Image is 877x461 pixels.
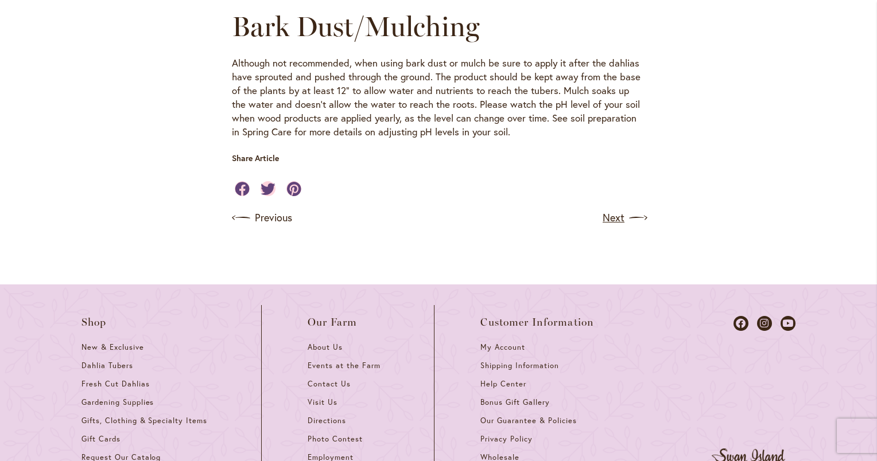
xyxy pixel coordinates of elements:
[232,209,250,227] img: arrow icon
[308,379,351,389] span: Contact Us
[781,316,795,331] a: Dahlias on Youtube
[82,361,133,370] span: Dahlia Tubers
[734,316,748,331] a: Dahlias on Facebook
[603,209,645,227] a: Next
[82,317,107,328] span: Shop
[232,209,292,227] a: Previous
[232,10,645,42] h2: Bark Dust/Mulching
[480,397,549,407] span: Bonus Gift Gallery
[629,209,647,227] img: arrow icon
[308,342,343,352] span: About Us
[82,342,144,352] span: New & Exclusive
[261,181,275,196] a: Share on Twitter
[82,416,207,425] span: Gifts, Clothing & Specialty Items
[286,181,301,196] a: Share on Pinterest
[235,181,250,196] a: Share on Facebook
[480,361,558,370] span: Shipping Information
[308,317,357,328] span: Our Farm
[308,416,346,425] span: Directions
[308,361,380,370] span: Events at the Farm
[480,342,525,352] span: My Account
[82,397,154,407] span: Gardening Supplies
[308,397,337,407] span: Visit Us
[480,379,526,389] span: Help Center
[232,153,296,164] p: Share Article
[480,317,594,328] span: Customer Information
[757,316,772,331] a: Dahlias on Instagram
[232,56,645,139] p: Although not recommended, when using bark dust or mulch be sure to apply it after the dahlias hav...
[82,379,150,389] span: Fresh Cut Dahlias
[480,416,576,425] span: Our Guarantee & Policies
